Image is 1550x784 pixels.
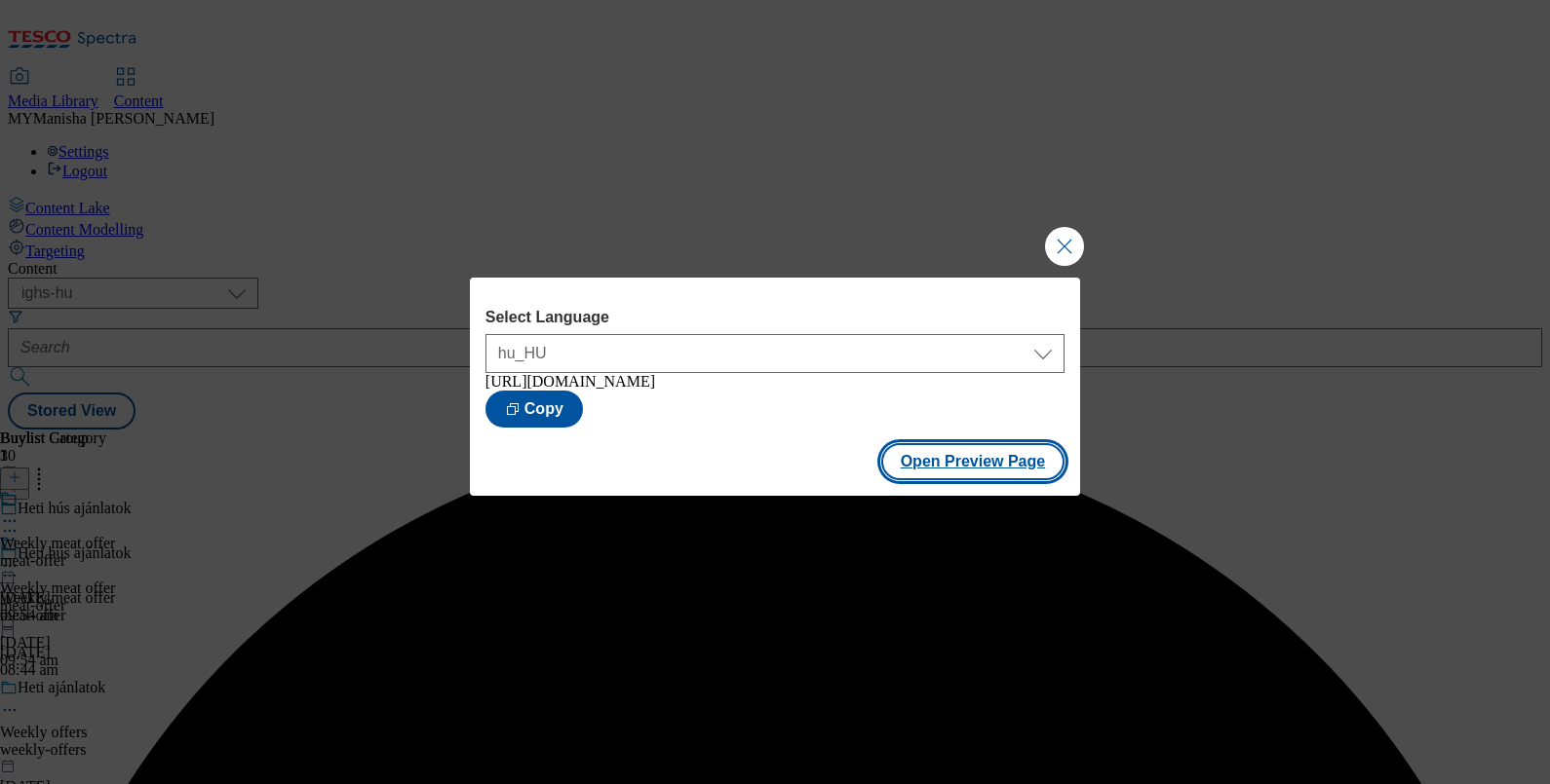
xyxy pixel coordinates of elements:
[485,391,583,428] button: Copy
[1045,227,1084,266] button: Close Modal
[470,278,1080,496] div: Modal
[485,309,1065,326] label: Select Language
[485,373,1065,391] div: [URL][DOMAIN_NAME]
[881,443,1066,480] button: Open Preview Page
